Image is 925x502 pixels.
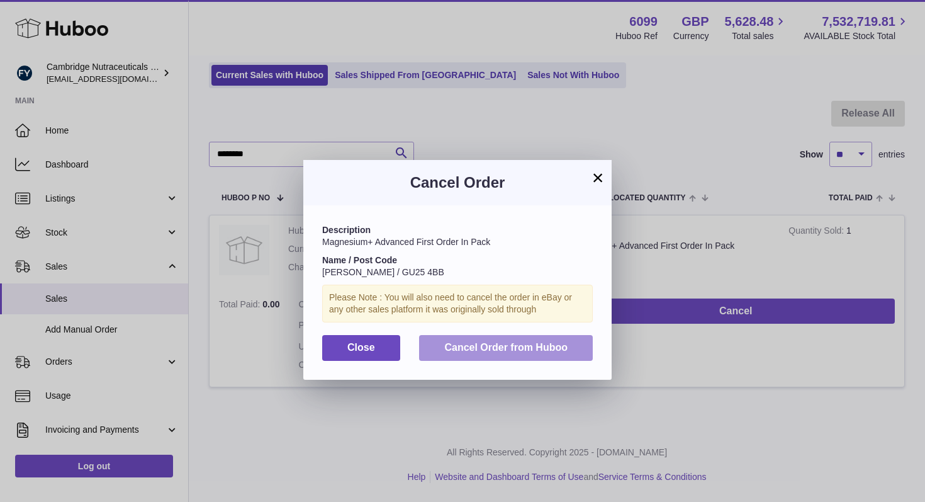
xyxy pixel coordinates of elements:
button: Cancel Order from Huboo [419,335,593,361]
strong: Description [322,225,371,235]
span: Close [347,342,375,353]
span: Magnesium+ Advanced First Order In Pack [322,237,490,247]
h3: Cancel Order [322,173,593,193]
button: Close [322,335,400,361]
div: Please Note : You will also need to cancel the order in eBay or any other sales platform it was o... [322,285,593,322]
span: Cancel Order from Huboo [444,342,568,353]
span: [PERSON_NAME] / GU25 4BB [322,267,444,277]
strong: Name / Post Code [322,255,397,265]
button: × [590,170,605,185]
